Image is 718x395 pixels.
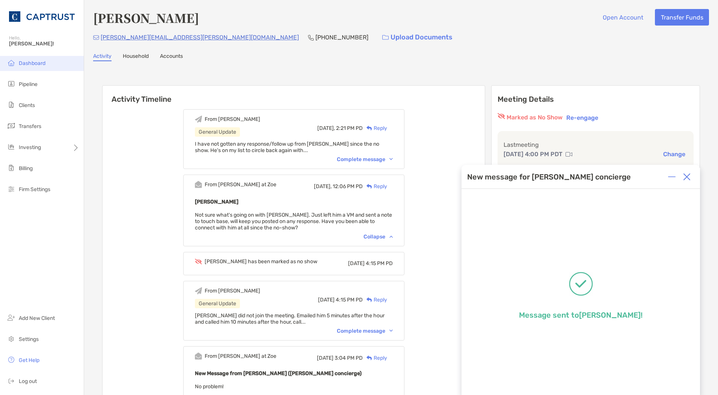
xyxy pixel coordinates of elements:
img: Event icon [195,259,202,264]
span: [DATE] [318,297,335,303]
div: Complete message [337,328,393,334]
div: From [PERSON_NAME] at Zoe [205,181,276,188]
div: Reply [363,296,387,304]
img: button icon [382,35,389,40]
img: Event icon [195,116,202,123]
div: From [PERSON_NAME] [205,288,260,294]
p: [PERSON_NAME][EMAIL_ADDRESS][PERSON_NAME][DOMAIN_NAME] [101,33,299,42]
span: Not sure what's going on with [PERSON_NAME]. Just left him a VM and sent a note to touch base, wi... [195,212,392,231]
span: I have not gotten any response/follow up from [PERSON_NAME] since the no show. He's on my list to... [195,141,379,154]
a: Accounts [160,53,183,61]
span: Transfers [19,123,41,130]
p: Last meeting [504,140,688,149]
span: No problem! [195,383,223,390]
span: Clients [19,102,35,109]
img: Event icon [195,353,202,360]
img: settings icon [7,334,16,343]
div: General Update [195,299,240,308]
button: Open Account [597,9,649,26]
span: Billing [19,165,33,172]
span: [DATE], [314,183,332,190]
p: Marked as No Show [507,113,563,122]
img: dashboard icon [7,58,16,67]
b: [PERSON_NAME] [195,199,238,205]
span: Dashboard [19,60,45,66]
span: 2:21 PM PD [336,125,363,131]
div: Complete message [337,156,393,163]
img: Reply icon [367,356,372,360]
img: Message successfully sent [569,272,593,296]
img: firm-settings icon [7,184,16,193]
span: [PERSON_NAME]! [9,41,79,47]
div: Reply [363,354,387,362]
span: 12:06 PM PD [333,183,363,190]
img: communication type [566,151,572,157]
img: Reply icon [367,126,372,131]
span: [DATE] [317,355,333,361]
p: Message sent to [PERSON_NAME] ! [519,311,643,320]
img: add_new_client icon [7,313,16,322]
img: clients icon [7,100,16,109]
img: Expand or collapse [668,173,676,181]
span: Settings [19,336,39,342]
img: Event icon [195,181,202,188]
img: get-help icon [7,355,16,364]
img: pipeline icon [7,79,16,88]
b: New Message from [PERSON_NAME] ([PERSON_NAME] concierge) [195,370,362,377]
img: Chevron icon [389,158,393,160]
div: Collapse [364,234,393,240]
div: From [PERSON_NAME] [205,116,260,122]
img: investing icon [7,142,16,151]
img: billing icon [7,163,16,172]
img: Close [683,173,691,181]
img: Reply icon [367,297,372,302]
span: Investing [19,144,41,151]
div: [PERSON_NAME] has been marked as no show [205,258,317,265]
img: Phone Icon [308,35,314,41]
span: Pipeline [19,81,38,87]
h6: Activity Timeline [103,86,485,104]
span: Add New Client [19,315,55,321]
img: logout icon [7,376,16,385]
p: Meeting Details [498,95,694,104]
span: Firm Settings [19,186,50,193]
p: [PHONE_NUMBER] [315,33,368,42]
span: 4:15 PM PD [336,297,363,303]
p: [DATE] 4:00 PM PDT [504,149,563,159]
h4: [PERSON_NAME] [93,9,199,26]
span: Log out [19,378,37,384]
div: Reply [363,182,387,190]
img: Chevron icon [389,330,393,332]
div: New message for [PERSON_NAME] concierge [467,172,631,181]
a: Household [123,53,149,61]
a: Activity [93,53,112,61]
img: Reply icon [367,184,372,189]
img: Event icon [195,287,202,294]
img: Chevron icon [389,235,393,238]
span: 3:04 PM PD [335,355,363,361]
button: Transfer Funds [655,9,709,26]
img: transfers icon [7,121,16,130]
span: [PERSON_NAME] did not join the meeting. Emailed him 5 minutes after the hour and called him 10 mi... [195,312,385,325]
img: Email Icon [93,35,99,40]
button: Change [661,150,688,158]
img: CAPTRUST Logo [9,3,75,30]
span: Get Help [19,357,39,363]
img: red eyr [498,113,505,119]
div: From [PERSON_NAME] at Zoe [205,353,276,359]
button: Re-engage [564,113,600,122]
a: Upload Documents [377,29,457,45]
span: [DATE] [348,260,365,267]
span: [DATE], [317,125,335,131]
div: General Update [195,127,240,137]
span: 4:15 PM PD [366,260,393,267]
div: Reply [363,124,387,132]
